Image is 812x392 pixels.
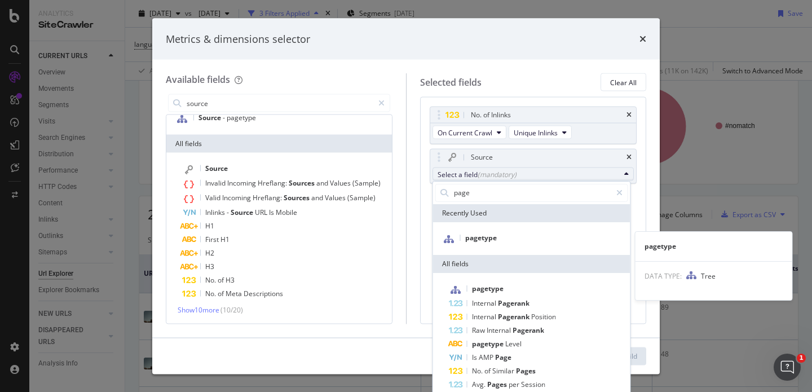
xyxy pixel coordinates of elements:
span: Internal [487,325,513,335]
span: Source [231,208,255,217]
span: of [218,289,226,298]
span: Values [325,193,347,202]
span: Descriptions [244,289,283,298]
span: - [223,113,227,122]
span: Sources [289,178,316,188]
span: DATA TYPE: [645,271,682,281]
div: (mandatory) [478,169,517,179]
span: - [227,208,231,217]
input: Search by field name [453,184,611,201]
div: No. of Inlinks [471,109,511,121]
span: Hreflang: [258,178,289,188]
div: No. of InlinkstimesOn Current CrawlUnique Inlinks [430,107,637,144]
span: Invalid [205,178,227,188]
span: Pagerank [498,298,529,308]
span: Meta [226,289,244,298]
div: All fields [433,255,630,273]
span: Pagerank [513,325,544,335]
div: Metrics & dimensions selector [166,32,310,46]
span: Source [205,164,228,173]
span: Unique Inlinks [514,127,558,137]
div: Recently Used [433,204,630,222]
span: pagetype [465,233,497,243]
div: Selected fields [420,76,482,89]
span: H1 [220,235,230,244]
span: pagetype [227,113,256,122]
span: First [205,235,220,244]
span: No. [205,289,218,298]
span: Valid [205,193,222,202]
div: SourcetimesSelect a field(mandatory)Recently Usedpagetype pagetypeDATA TYPE:All fields [430,149,637,184]
span: (Sample) [347,193,376,202]
div: times [626,154,632,161]
button: On Current Crawl [433,126,506,139]
span: and [311,193,325,202]
div: times [639,32,646,46]
input: Search by field name [186,95,373,112]
div: Available fields [166,73,230,86]
span: Hreflang: [253,193,284,202]
div: Source [471,152,493,163]
span: On Current Crawl [438,127,492,137]
span: Raw [472,325,487,335]
div: Clear All [610,77,637,87]
span: H3 [226,275,235,285]
span: Pagerank [498,312,531,321]
span: H1 [205,221,214,231]
span: of [218,275,226,285]
span: Inlinks [205,208,227,217]
span: Internal [472,298,498,308]
span: H3 [205,262,214,271]
button: Clear All [601,73,646,91]
div: All fields [166,135,392,153]
span: Mobile [276,208,297,217]
iframe: Intercom live chat [774,354,801,381]
span: pagetype [472,284,504,293]
button: Unique Inlinks [509,126,572,139]
span: H2 [205,248,214,258]
span: Show 10 more [178,305,219,315]
div: modal [152,18,660,374]
span: (Sample) [352,178,381,188]
div: pagetype [636,241,792,252]
span: and [316,178,330,188]
span: Values [330,178,352,188]
button: Select a field(mandatory) [433,168,634,181]
span: Source [198,113,223,122]
span: 1 [797,354,806,363]
span: Incoming [222,193,253,202]
span: Incoming [227,178,258,188]
span: Internal [472,312,498,321]
span: ( 10 / 20 ) [220,305,243,315]
span: URL [255,208,269,217]
span: Is [269,208,276,217]
span: Sources [284,193,311,202]
span: Position [531,312,556,321]
div: times [626,112,632,118]
div: Select a field [438,169,620,179]
span: No. [205,275,218,285]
